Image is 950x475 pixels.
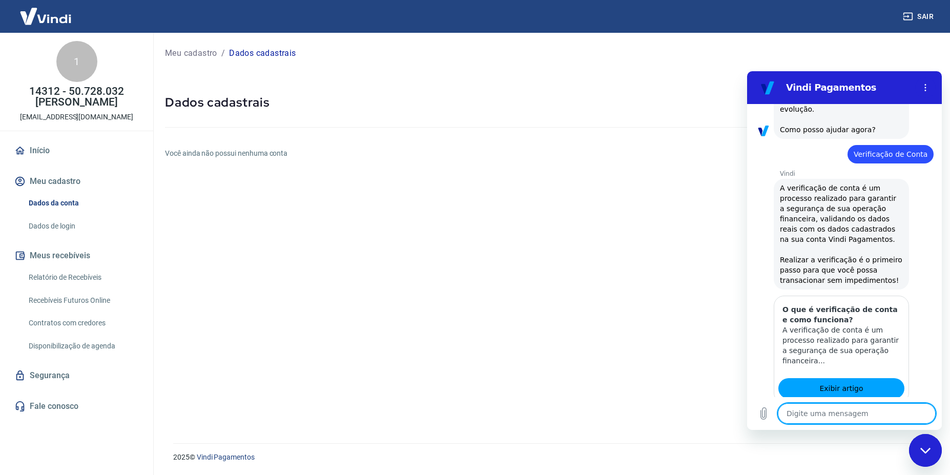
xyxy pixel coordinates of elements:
[12,170,141,193] button: Meu cadastro
[901,7,938,26] button: Sair
[173,452,925,463] p: 2025 ©
[25,336,141,357] a: Disponibilização de agenda
[747,71,942,430] iframe: Janela de mensagens
[20,112,133,122] p: [EMAIL_ADDRESS][DOMAIN_NAME]
[909,434,942,467] iframe: Botão para abrir a janela de mensagens, conversa em andamento
[12,1,79,32] img: Vindi
[25,216,141,237] a: Dados de login
[12,244,141,267] button: Meus recebíveis
[25,193,141,214] a: Dados da conta
[25,313,141,334] a: Contratos com credores
[12,364,141,387] a: Segurança
[12,139,141,162] a: Início
[8,86,145,108] p: 14312 - 50.728.032 [PERSON_NAME]
[229,47,296,59] p: Dados cadastrais
[197,453,255,461] a: Vindi Pagamentos
[25,267,141,288] a: Relatório de Recebíveis
[25,290,141,311] a: Recebíveis Futuros Online
[12,395,141,418] a: Fale conosco
[221,47,225,59] p: /
[56,41,97,82] div: 1
[165,148,938,159] h6: Você ainda não possui nenhuma conta
[165,94,938,111] h5: Dados cadastrais
[165,47,217,59] a: Meu cadastro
